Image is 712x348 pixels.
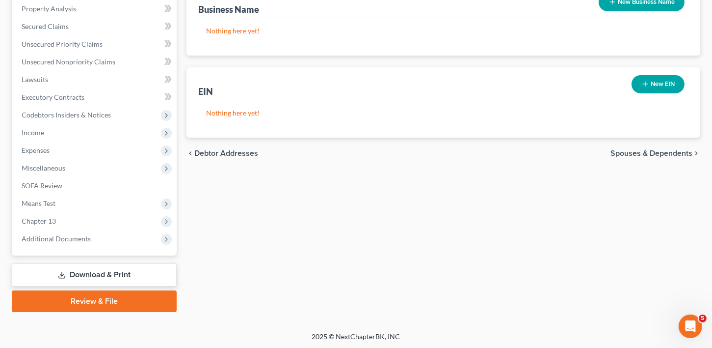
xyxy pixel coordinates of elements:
[12,290,177,312] a: Review & File
[22,22,69,30] span: Secured Claims
[198,3,259,15] div: Business Name
[14,53,177,71] a: Unsecured Nonpriority Claims
[22,217,56,225] span: Chapter 13
[22,40,103,48] span: Unsecured Priority Claims
[22,234,91,243] span: Additional Documents
[679,315,702,338] iframe: Intercom live chat
[22,75,48,84] span: Lawsuits
[692,149,700,157] i: chevron_right
[186,149,258,157] button: chevron_left Debtor Addresses
[22,164,65,172] span: Miscellaneous
[14,18,177,35] a: Secured Claims
[632,75,685,93] button: New EIN
[22,4,76,13] span: Property Analysis
[194,149,258,157] span: Debtor Addresses
[22,199,55,207] span: Means Test
[206,26,681,36] p: Nothing here yet!
[22,93,84,101] span: Executory Contracts
[14,35,177,53] a: Unsecured Priority Claims
[22,58,115,66] span: Unsecured Nonpriority Claims
[22,111,111,119] span: Codebtors Insiders & Notices
[186,149,194,157] i: chevron_left
[610,149,692,157] span: Spouses & Dependents
[22,181,62,190] span: SOFA Review
[22,146,50,154] span: Expenses
[22,128,44,137] span: Income
[12,263,177,287] a: Download & Print
[206,108,681,118] p: Nothing here yet!
[14,71,177,88] a: Lawsuits
[699,315,707,322] span: 5
[198,86,213,97] div: EIN
[610,149,700,157] button: Spouses & Dependents chevron_right
[14,177,177,195] a: SOFA Review
[14,88,177,106] a: Executory Contracts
